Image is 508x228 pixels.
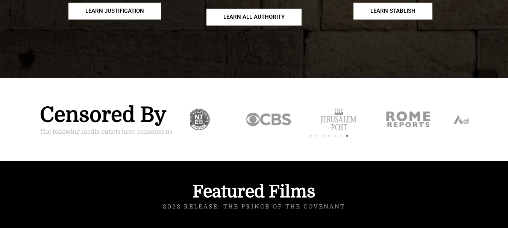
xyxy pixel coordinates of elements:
div: all [452,106,503,133]
div: jpost2 [313,106,364,133]
span: Learn stablish [370,8,415,14]
div: rome [382,106,433,133]
a: Learn all authority [206,9,302,26]
div: cbs [243,106,294,133]
h4: Featured Films [40,183,469,200]
div: 1 / 7 [234,97,303,142]
div: 3 / 7 [373,97,443,142]
span: Go to slide 7 [346,135,348,137]
h5: The following media outlets have censored us [40,129,190,135]
h5: 2022 release: the prince of the covenant [40,204,469,210]
h4: Censored By [40,104,190,125]
span: Go to slide 6 [340,135,342,137]
a: Learn Justification [68,3,161,20]
span: Go to slide 5 [334,135,336,137]
a: Learn stablish [353,3,432,20]
div: 7 / 7 [164,97,234,142]
div: nteb [174,106,224,133]
span: Go to slide 3 [322,135,324,137]
div: 2 / 7 [303,97,373,142]
span: Go to slide 2 [316,135,318,137]
span: Learn all authority [223,14,285,20]
span: Go to slide 4 [328,135,330,137]
span: Learn Justification [85,8,144,14]
div: Slides [190,97,469,142]
span: Go to slide 1 [310,135,312,137]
